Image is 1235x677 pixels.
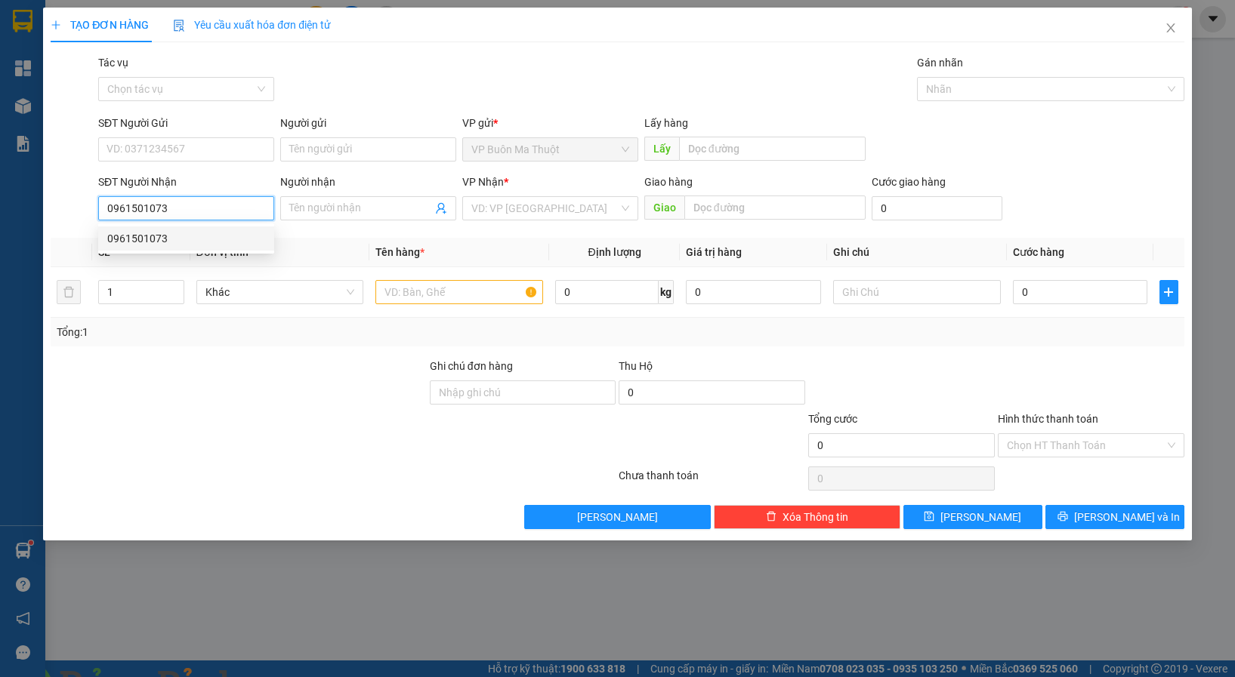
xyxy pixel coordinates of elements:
[1045,505,1184,529] button: printer[PERSON_NAME] và In
[940,509,1021,525] span: [PERSON_NAME]
[998,413,1098,425] label: Hình thức thanh toán
[98,57,128,69] label: Tác vụ
[872,196,1002,220] input: Cước giao hàng
[644,137,679,161] span: Lấy
[872,176,946,188] label: Cước giao hàng
[280,174,456,190] div: Người nhận
[827,238,1007,267] th: Ghi chú
[617,467,807,494] div: Chưa thanh toán
[1159,280,1178,304] button: plus
[619,360,653,372] span: Thu Hộ
[686,246,742,258] span: Giá trị hàng
[98,115,274,131] div: SĐT Người Gửi
[808,413,857,425] span: Tổng cước
[903,505,1042,529] button: save[PERSON_NAME]
[57,280,81,304] button: delete
[684,195,866,220] input: Dọc đường
[1160,286,1178,298] span: plus
[924,511,934,523] span: save
[524,505,711,529] button: [PERSON_NAME]
[644,195,684,220] span: Giao
[1074,509,1180,525] span: [PERSON_NAME] và In
[588,246,641,258] span: Định lượng
[783,509,848,525] span: Xóa Thông tin
[51,20,61,30] span: plus
[205,281,355,303] span: Khác
[98,226,274,251] div: 0961501073
[57,324,477,340] div: Tổng: 1
[917,57,963,69] label: Gán nhãn
[1057,511,1068,523] span: printer
[375,280,543,304] input: VD: Bàn, Ghế
[1013,246,1064,258] span: Cước hàng
[471,138,629,161] span: VP Buôn Ma Thuột
[462,115,638,131] div: VP gửi
[714,505,900,529] button: deleteXóa Thông tin
[375,246,425,258] span: Tên hàng
[1165,22,1177,34] span: close
[462,176,504,188] span: VP Nhận
[98,174,274,190] div: SĐT Người Nhận
[430,380,616,405] input: Ghi chú đơn hàng
[173,20,185,32] img: icon
[430,360,513,372] label: Ghi chú đơn hàng
[679,137,866,161] input: Dọc đường
[1150,8,1192,50] button: Close
[766,511,777,523] span: delete
[280,115,456,131] div: Người gửi
[435,202,447,214] span: user-add
[173,19,331,31] span: Yêu cầu xuất hóa đơn điện tử
[644,176,693,188] span: Giao hàng
[51,19,149,31] span: TẠO ĐƠN HÀNG
[833,280,1001,304] input: Ghi Chú
[659,280,674,304] span: kg
[107,230,265,247] div: 0961501073
[686,280,821,304] input: 0
[644,117,688,129] span: Lấy hàng
[577,509,658,525] span: [PERSON_NAME]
